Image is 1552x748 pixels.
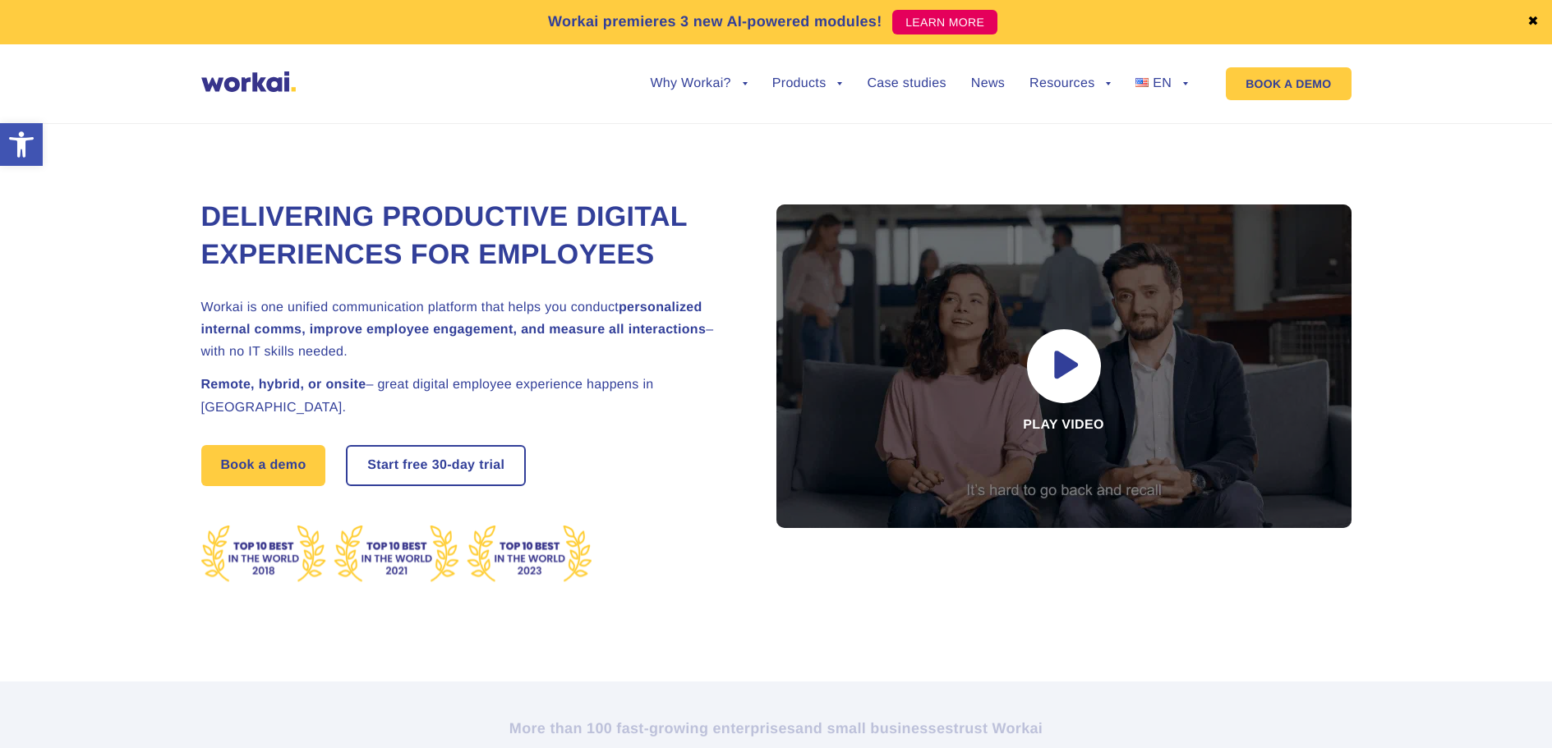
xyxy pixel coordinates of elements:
a: ✖ [1527,16,1539,29]
i: and small businesses [795,720,953,737]
p: Workai premieres 3 new AI-powered modules! [548,11,882,33]
h1: Delivering Productive Digital Experiences for Employees [201,199,735,274]
h2: Workai is one unified communication platform that helps you conduct – with no IT skills needed. [201,296,735,364]
span: EN [1153,76,1172,90]
a: News [971,77,1005,90]
i: 30-day [432,459,476,472]
a: Case studies [867,77,946,90]
a: Resources [1029,77,1111,90]
a: Book a demo [201,445,326,486]
a: LEARN MORE [892,10,997,34]
a: Products [772,77,843,90]
h2: More than 100 fast-growing enterprises trust Workai [320,718,1232,738]
a: Why Workai? [650,77,747,90]
h2: – great digital employee experience happens in [GEOGRAPHIC_DATA]. [201,374,735,418]
a: BOOK A DEMO [1226,67,1351,100]
a: Start free30-daytrial [348,447,524,484]
div: Play video [776,204,1352,528]
strong: Remote, hybrid, or onsite [201,378,366,392]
